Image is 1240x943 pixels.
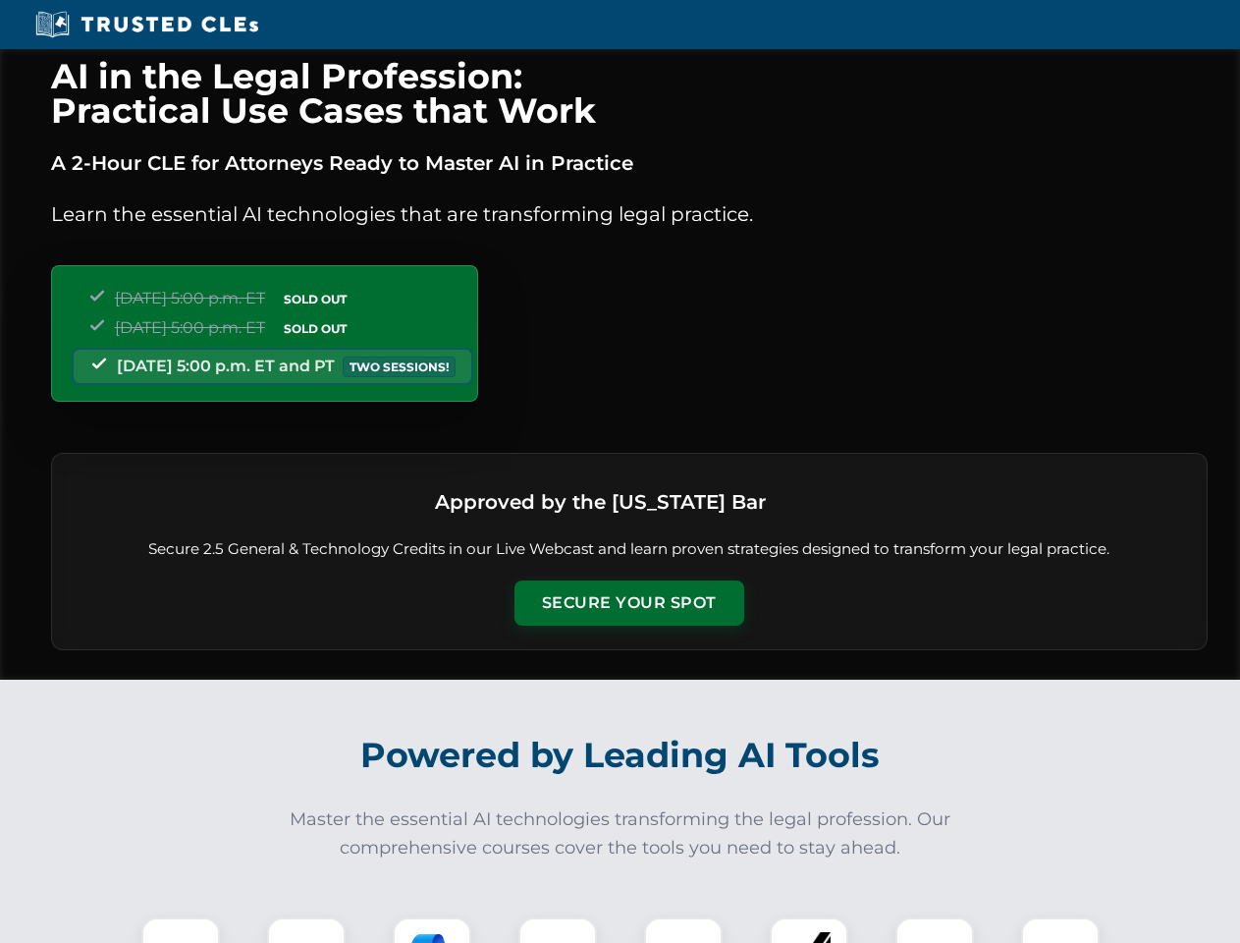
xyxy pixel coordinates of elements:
[51,198,1208,230] p: Learn the essential AI technologies that are transforming legal practice.
[774,477,823,527] img: Logo
[77,721,1164,790] h2: Powered by Leading AI Tools
[76,538,1183,561] p: Secure 2.5 General & Technology Credits in our Live Webcast and learn proven strategies designed ...
[51,147,1208,179] p: A 2-Hour CLE for Attorneys Ready to Master AI in Practice
[115,289,265,307] span: [DATE] 5:00 p.m. ET
[51,59,1208,128] h1: AI in the Legal Profession: Practical Use Cases that Work
[277,318,353,339] span: SOLD OUT
[115,318,265,337] span: [DATE] 5:00 p.m. ET
[514,581,744,626] button: Secure Your Spot
[29,10,264,39] img: Trusted CLEs
[277,805,964,862] p: Master the essential AI technologies transforming the legal profession. Our comprehensive courses...
[435,484,766,520] h3: Approved by the [US_STATE] Bar
[277,289,353,309] span: SOLD OUT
